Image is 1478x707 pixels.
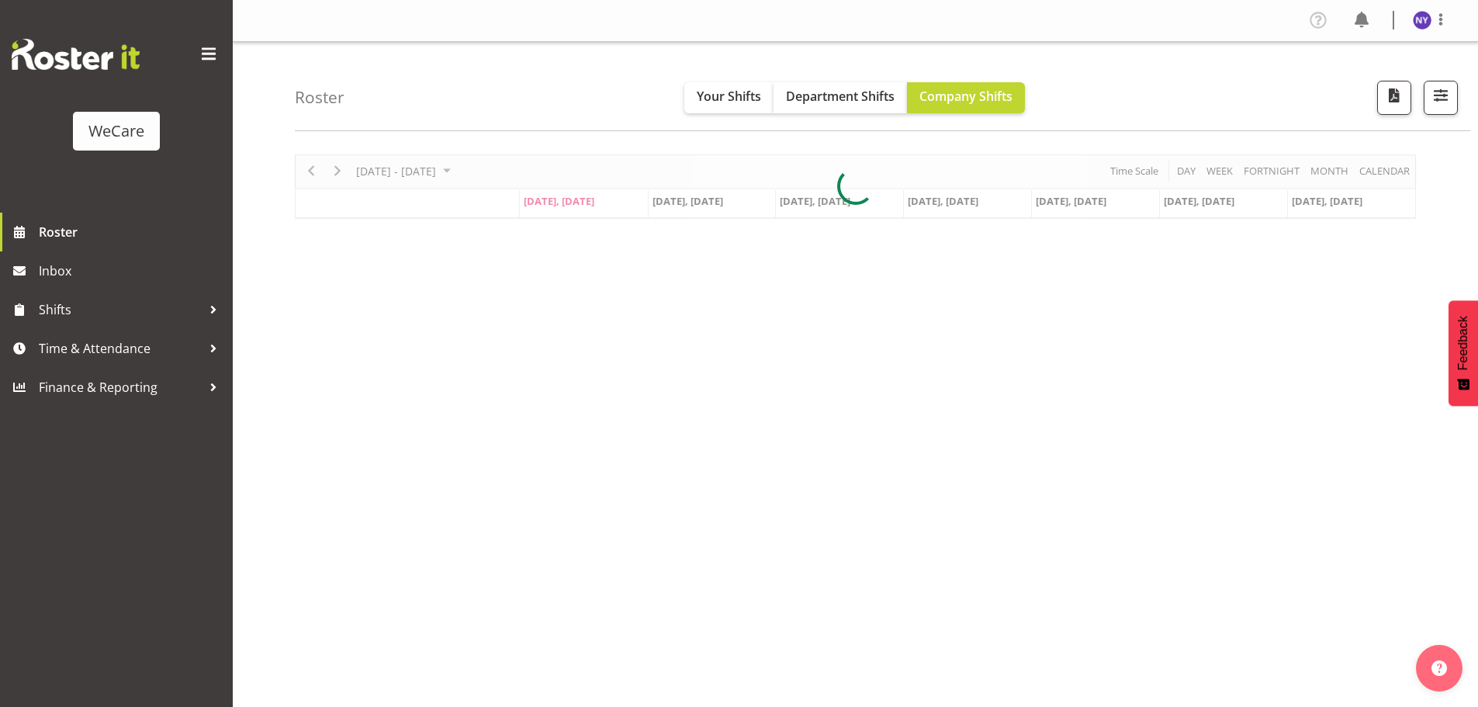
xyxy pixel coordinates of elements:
[1413,11,1431,29] img: nikita-yates11241.jpg
[786,88,895,105] span: Department Shifts
[39,337,202,360] span: Time & Attendance
[39,298,202,321] span: Shifts
[88,120,144,143] div: WeCare
[1449,300,1478,406] button: Feedback - Show survey
[919,88,1012,105] span: Company Shifts
[295,88,344,106] h4: Roster
[39,376,202,399] span: Finance & Reporting
[1377,81,1411,115] button: Download a PDF of the roster according to the set date range.
[1424,81,1458,115] button: Filter Shifts
[774,82,907,113] button: Department Shifts
[39,259,225,282] span: Inbox
[907,82,1025,113] button: Company Shifts
[684,82,774,113] button: Your Shifts
[12,39,140,70] img: Rosterit website logo
[1431,660,1447,676] img: help-xxl-2.png
[697,88,761,105] span: Your Shifts
[39,220,225,244] span: Roster
[1456,316,1470,370] span: Feedback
